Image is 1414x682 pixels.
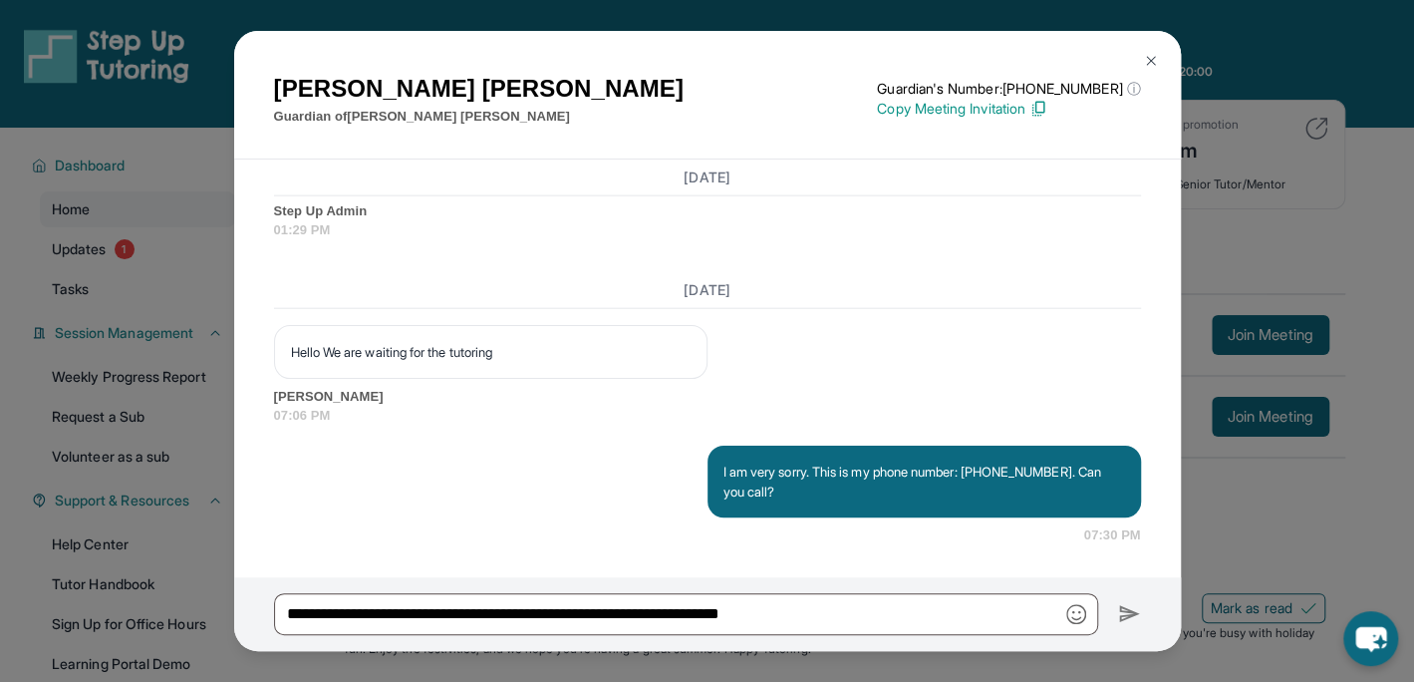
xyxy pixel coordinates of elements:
p: Guardian's Number: [PHONE_NUMBER] [877,79,1140,99]
p: Guardian of [PERSON_NAME] [PERSON_NAME] [274,107,684,127]
p: Hello We are waiting for the tutoring [291,342,691,362]
button: chat-button [1343,611,1398,666]
h3: [DATE] [274,280,1141,300]
span: 07:06 PM [274,406,1141,426]
p: I am very sorry. This is my phone number: [PHONE_NUMBER]. Can you call? [723,462,1125,502]
img: Close Icon [1143,53,1159,69]
img: Send icon [1118,602,1141,626]
span: Step Up Admin [274,201,1141,221]
span: ⓘ [1126,79,1140,99]
img: Emoji [1066,604,1086,624]
span: 01:29 PM [274,220,1141,240]
h1: [PERSON_NAME] [PERSON_NAME] [274,71,684,107]
h3: [DATE] [274,168,1141,187]
p: Copy Meeting Invitation [877,99,1140,119]
span: 07:30 PM [1084,525,1141,545]
span: [PERSON_NAME] [274,387,1141,407]
img: Copy Icon [1029,100,1047,118]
